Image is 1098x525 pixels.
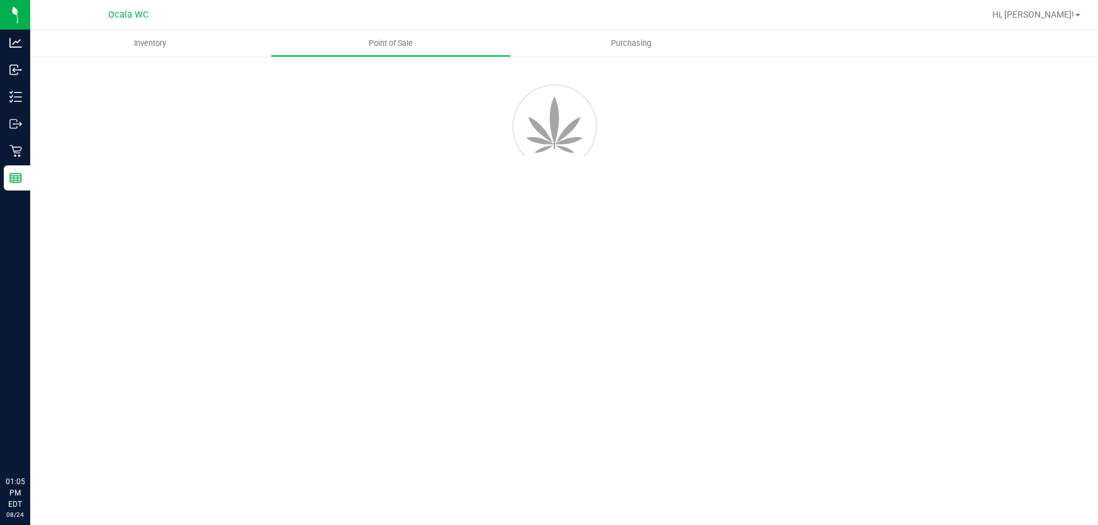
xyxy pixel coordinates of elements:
a: Point of Sale [271,30,511,57]
inline-svg: Outbound [9,118,22,130]
a: Inventory [30,30,271,57]
p: 01:05 PM EDT [6,476,25,510]
p: 08/24 [6,510,25,519]
a: Purchasing [511,30,751,57]
inline-svg: Analytics [9,36,22,49]
span: Inventory [117,38,183,49]
span: Ocala WC [108,9,148,20]
span: Purchasing [594,38,668,49]
inline-svg: Retail [9,145,22,157]
inline-svg: Reports [9,172,22,184]
span: Point of Sale [352,38,430,49]
inline-svg: Inbound [9,64,22,76]
span: Hi, [PERSON_NAME]! [992,9,1074,19]
inline-svg: Inventory [9,91,22,103]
